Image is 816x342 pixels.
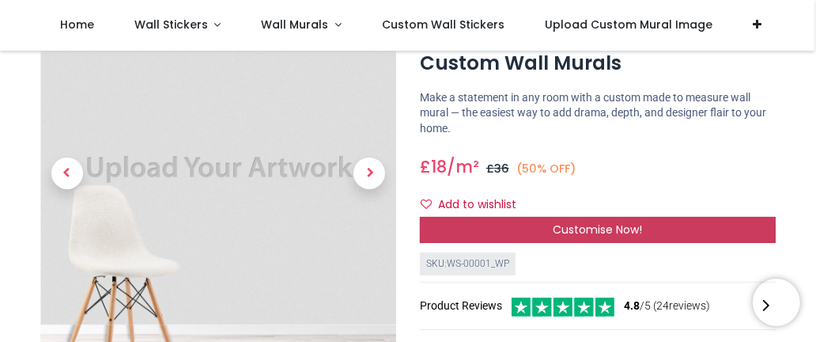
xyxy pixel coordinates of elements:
[40,66,94,281] a: Previous
[60,17,94,32] span: Home
[516,161,576,177] small: (50% OFF)
[486,161,509,177] span: £
[447,155,479,178] span: /m²
[420,155,447,178] span: £
[624,299,640,312] span: 4.8
[420,90,776,137] p: Make a statement in any room with a custom made to measure wall mural — the easiest way to add dr...
[420,192,530,218] button: Add to wishlistAdd to wishlist
[134,17,208,32] span: Wall Stickers
[431,155,447,178] span: 18
[494,161,509,177] span: 36
[753,279,800,326] iframe: Brevo live chat
[353,158,385,189] span: Next
[545,17,712,32] span: Upload Custom Mural Image
[382,17,504,32] span: Custom Wall Stickers
[553,222,643,237] span: Customise Now!
[262,17,329,32] span: Wall Murals
[51,158,83,189] span: Previous
[624,298,710,314] span: /5 ( 24 reviews)
[421,199,432,210] i: Add to wishlist
[420,253,516,275] div: SKU: WS-00001_WP
[343,66,397,281] a: Next
[420,295,776,317] div: Product Reviews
